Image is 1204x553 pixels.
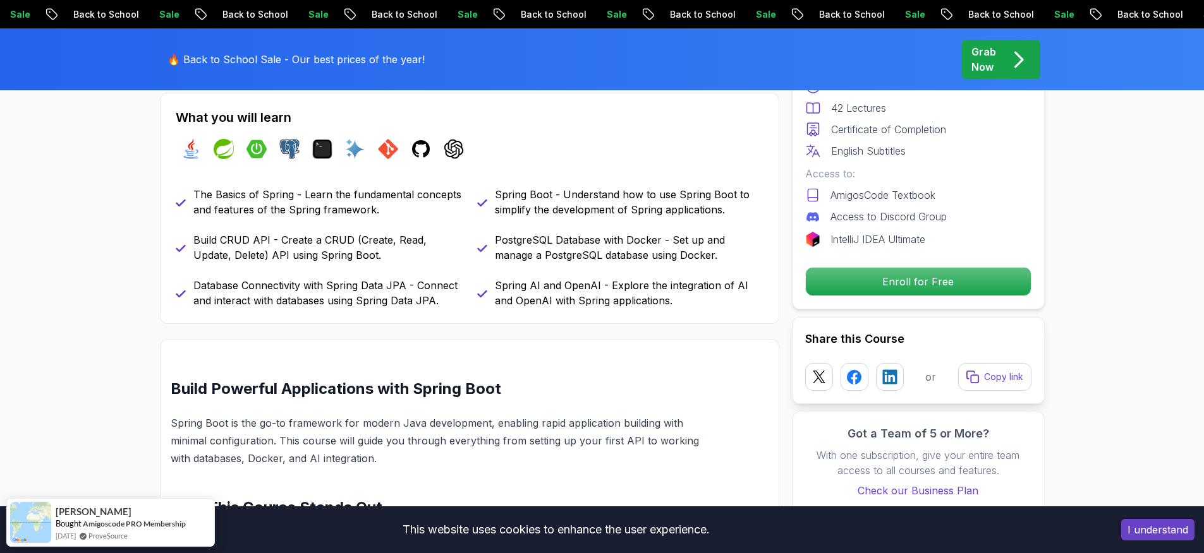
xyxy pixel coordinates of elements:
[176,109,763,126] h2: What you will learn
[193,232,462,263] p: Build CRUD API - Create a CRUD (Create, Read, Update, Delete) API using Spring Boot.
[56,530,76,541] span: [DATE]
[830,187,935,203] p: AmigosCode Textbook
[63,8,149,21] p: Back to School
[660,8,746,21] p: Back to School
[925,369,936,384] p: or
[830,232,925,247] p: IntelliJ IDEA Ultimate
[10,502,51,543] img: provesource social proof notification image
[805,483,1031,498] a: Check our Business Plan
[362,8,447,21] p: Back to School
[444,139,464,159] img: chatgpt logo
[984,371,1023,383] p: Copy link
[212,8,298,21] p: Back to School
[830,209,947,224] p: Access to Discord Group
[214,139,234,159] img: spring logo
[193,278,462,308] p: Database Connectivity with Spring Data JPA - Connect and interact with databases using Spring Dat...
[171,497,708,518] h2: Why This Course Stands Out
[83,519,186,528] a: Amigoscode PRO Membership
[746,8,786,21] p: Sale
[411,139,431,159] img: github logo
[378,139,398,159] img: git logo
[181,139,201,159] img: java logo
[895,8,935,21] p: Sale
[171,379,708,399] h2: Build Powerful Applications with Spring Boot
[9,516,1102,544] div: This website uses cookies to enhance the user experience.
[246,139,267,159] img: spring-boot logo
[971,44,996,74] p: Grab Now
[805,448,1031,478] p: With one subscription, give your entire team access to all courses and features.
[805,232,820,247] img: jetbrains logo
[149,8,190,21] p: Sale
[958,8,1044,21] p: Back to School
[831,100,886,116] p: 42 Lectures
[279,139,300,159] img: postgres logo
[312,139,332,159] img: terminal logo
[1121,519,1195,540] button: Accept cookies
[805,267,1031,296] button: Enroll for Free
[511,8,597,21] p: Back to School
[495,187,763,217] p: Spring Boot - Understand how to use Spring Boot to simplify the development of Spring applications.
[345,139,365,159] img: ai logo
[831,143,906,158] p: English Subtitles
[56,506,131,517] span: [PERSON_NAME]
[167,52,425,67] p: 🔥 Back to School Sale - Our best prices of the year!
[805,166,1031,181] p: Access to:
[298,8,339,21] p: Sale
[809,8,895,21] p: Back to School
[805,330,1031,348] h2: Share this Course
[495,278,763,308] p: Spring AI and OpenAI - Explore the integration of AI and OpenAI with Spring applications.
[597,8,637,21] p: Sale
[56,518,82,528] span: Bought
[806,268,1031,295] p: Enroll for Free
[805,425,1031,443] h3: Got a Team of 5 or More?
[1107,8,1193,21] p: Back to School
[193,187,462,217] p: The Basics of Spring - Learn the fundamental concepts and features of the Spring framework.
[88,530,128,541] a: ProveSource
[1044,8,1085,21] p: Sale
[495,232,763,263] p: PostgreSQL Database with Docker - Set up and manage a PostgreSQL database using Docker.
[447,8,488,21] p: Sale
[958,363,1031,391] button: Copy link
[171,414,708,467] p: Spring Boot is the go-to framework for modern Java development, enabling rapid application buildi...
[831,122,946,137] p: Certificate of Completion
